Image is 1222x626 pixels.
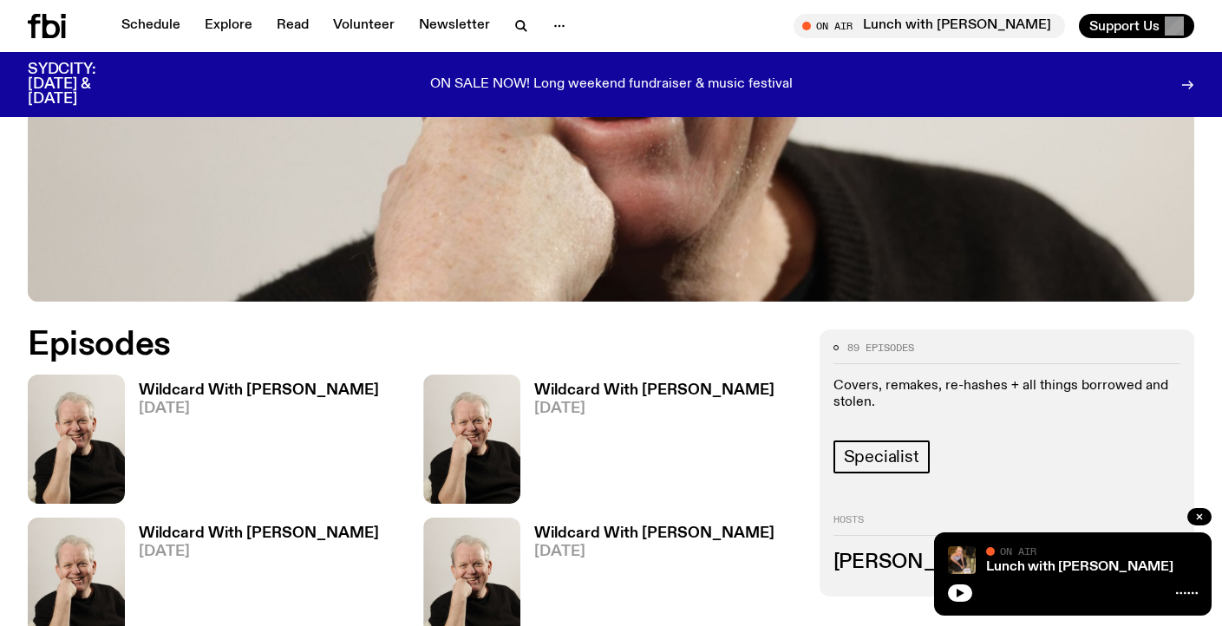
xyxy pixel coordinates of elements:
[534,526,774,541] h3: Wildcard With [PERSON_NAME]
[408,14,500,38] a: Newsletter
[139,383,379,398] h3: Wildcard With [PERSON_NAME]
[986,560,1173,574] a: Lunch with [PERSON_NAME]
[430,77,793,93] p: ON SALE NOW! Long weekend fundraiser & music festival
[194,14,263,38] a: Explore
[266,14,319,38] a: Read
[139,401,379,416] span: [DATE]
[847,343,914,353] span: 89 episodes
[833,515,1180,536] h2: Hosts
[833,378,1180,411] p: Covers, remakes, re-hashes + all things borrowed and stolen.
[833,553,1180,572] h3: [PERSON_NAME]
[28,329,799,361] h2: Episodes
[1079,14,1194,38] button: Support Us
[948,546,976,574] img: SLC lunch cover
[139,544,379,559] span: [DATE]
[1000,545,1036,557] span: On Air
[28,375,125,504] img: Stuart is smiling charmingly, wearing a black t-shirt against a stark white background.
[520,383,774,504] a: Wildcard With [PERSON_NAME][DATE]
[833,440,930,473] a: Specialist
[1089,18,1160,34] span: Support Us
[794,14,1065,38] button: On AirLunch with [PERSON_NAME]
[534,544,774,559] span: [DATE]
[139,526,379,541] h3: Wildcard With [PERSON_NAME]
[844,447,919,466] span: Specialist
[125,383,379,504] a: Wildcard With [PERSON_NAME][DATE]
[423,375,520,504] img: Stuart is smiling charmingly, wearing a black t-shirt against a stark white background.
[534,383,774,398] h3: Wildcard With [PERSON_NAME]
[28,62,139,107] h3: SYDCITY: [DATE] & [DATE]
[111,14,191,38] a: Schedule
[323,14,405,38] a: Volunteer
[534,401,774,416] span: [DATE]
